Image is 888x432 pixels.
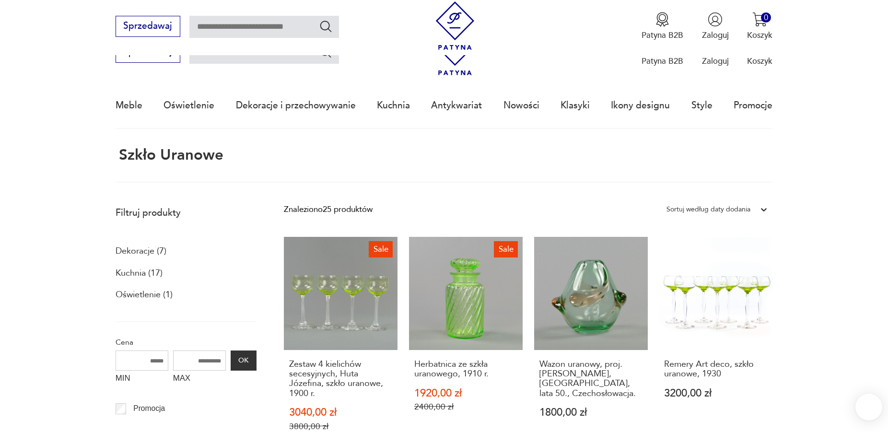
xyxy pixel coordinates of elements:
button: Sprzedawaj [116,16,180,37]
button: Patyna B2B [642,12,683,41]
div: Sortuj według daty dodania [666,203,750,216]
a: Dekoracje i przechowywanie [236,83,356,128]
a: Ikona medaluPatyna B2B [642,12,683,41]
p: Filtruj produkty [116,207,257,219]
h3: Wazon uranowy, proj. [PERSON_NAME], [GEOGRAPHIC_DATA], lata 50., Czechosłowacja. [539,360,643,399]
a: Nowości [503,83,539,128]
p: Koszyk [747,30,772,41]
p: Zaloguj [702,30,729,41]
img: Ikonka użytkownika [708,12,723,27]
label: MIN [116,371,168,389]
div: Znaleziono 25 produktów [284,203,373,216]
button: Zaloguj [702,12,729,41]
p: Patyna B2B [642,30,683,41]
p: Zaloguj [702,56,729,67]
a: Oświetlenie [164,83,214,128]
div: 0 [761,12,771,23]
a: Oświetlenie (1) [116,287,173,303]
a: Dekoracje (7) [116,243,166,259]
h3: Remery Art deco, szkło uranowe, 1930 [664,360,767,379]
h3: Zestaw 4 kielichów secesyjnych, Huta Józefina, szkło uranowe, 1900 r. [289,360,392,399]
p: 2400,00 zł [414,402,517,412]
a: Promocje [734,83,772,128]
button: Szukaj [319,45,333,59]
a: Kuchnia [377,83,410,128]
p: 1920,00 zł [414,388,517,398]
h3: Herbatnica ze szkła uranowego, 1910 r. [414,360,517,379]
a: Kuchnia (17) [116,265,163,281]
p: 3800,00 zł [289,421,392,432]
a: Style [691,83,713,128]
p: 3040,00 zł [289,408,392,418]
a: Antykwariat [431,83,482,128]
p: 1800,00 zł [539,408,643,418]
a: Meble [116,83,142,128]
label: MAX [173,371,226,389]
img: Ikona koszyka [752,12,767,27]
img: Ikona medalu [655,12,670,27]
p: Promocja [133,402,165,415]
p: Koszyk [747,56,772,67]
button: 0Koszyk [747,12,772,41]
button: Szukaj [319,19,333,33]
p: Patyna B2B [642,56,683,67]
h1: szkło uranowe [116,147,223,163]
a: Sprzedawaj [116,49,180,57]
p: Cena [116,336,257,349]
a: Klasyki [561,83,590,128]
p: 3200,00 zł [664,388,767,398]
img: Patyna - sklep z meblami i dekoracjami vintage [431,1,479,50]
a: Sprzedawaj [116,23,180,31]
a: Ikony designu [611,83,670,128]
button: OK [231,350,257,371]
iframe: Smartsupp widget button [855,394,882,420]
